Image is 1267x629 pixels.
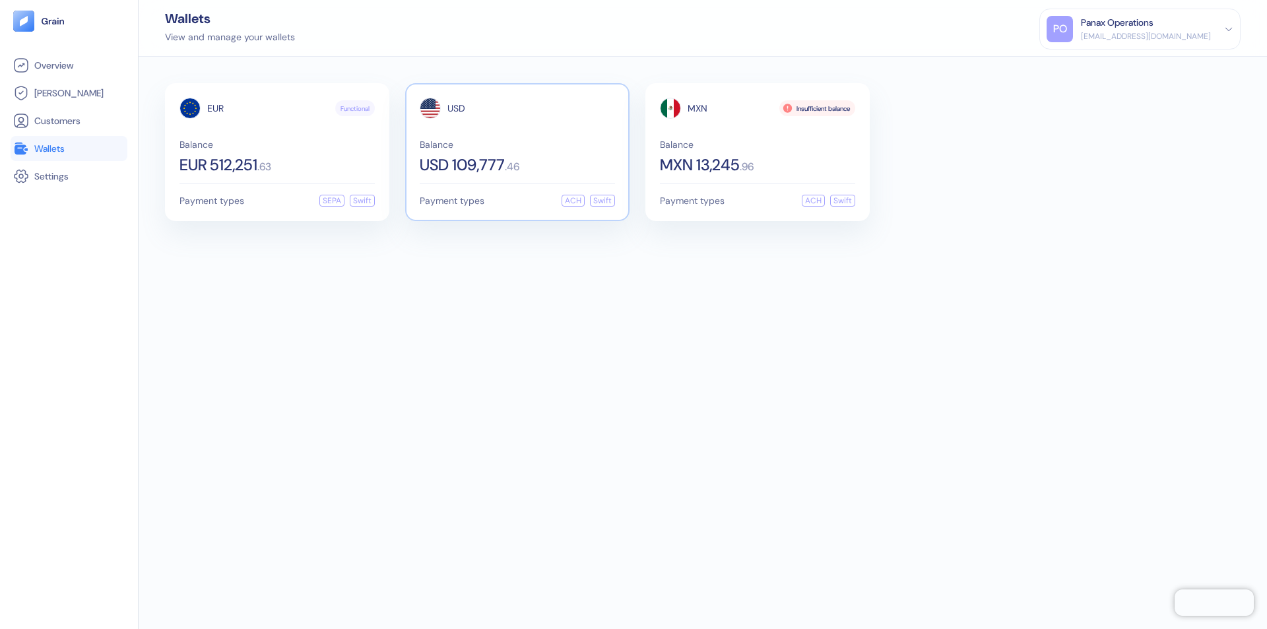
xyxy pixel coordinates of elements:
span: Overview [34,59,73,72]
div: Swift [590,195,615,207]
span: EUR 512,251 [179,157,257,173]
span: Balance [179,140,375,149]
span: Customers [34,114,81,127]
div: Wallets [165,12,295,25]
div: View and manage your wallets [165,30,295,44]
div: SEPA [319,195,344,207]
span: [PERSON_NAME] [34,86,104,100]
div: Panax Operations [1081,16,1153,30]
img: logo [41,17,65,26]
div: Swift [350,195,375,207]
span: MXN [688,104,707,113]
span: Payment types [420,196,484,205]
div: ACH [802,195,825,207]
div: Insufficient balance [779,100,855,116]
span: MXN 13,245 [660,157,740,173]
span: Balance [420,140,615,149]
span: Functional [341,104,370,114]
span: USD 109,777 [420,157,505,173]
span: EUR [207,104,224,113]
span: . 96 [740,162,754,172]
span: Wallets [34,142,65,155]
div: ACH [562,195,585,207]
span: Settings [34,170,69,183]
span: USD [447,104,465,113]
a: Wallets [13,141,125,156]
span: . 63 [257,162,271,172]
a: Customers [13,113,125,129]
div: PO [1047,16,1073,42]
a: Settings [13,168,125,184]
a: Overview [13,57,125,73]
iframe: Chatra live chat [1175,589,1254,616]
span: Payment types [179,196,244,205]
span: Balance [660,140,855,149]
span: . 46 [505,162,519,172]
div: [EMAIL_ADDRESS][DOMAIN_NAME] [1081,30,1211,42]
div: Swift [830,195,855,207]
a: [PERSON_NAME] [13,85,125,101]
img: logo-tablet-V2.svg [13,11,34,32]
span: Payment types [660,196,725,205]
